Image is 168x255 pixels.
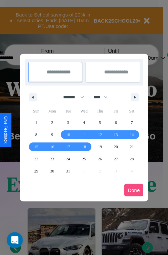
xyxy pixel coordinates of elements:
[34,141,38,153] span: 15
[60,129,76,141] button: 10
[76,153,92,165] button: 25
[124,141,140,153] button: 21
[114,153,118,165] span: 27
[92,141,108,153] button: 19
[67,117,69,129] span: 3
[114,141,118,153] span: 20
[50,165,54,177] span: 30
[124,129,140,141] button: 14
[60,165,76,177] button: 31
[51,129,53,141] span: 9
[66,129,70,141] span: 10
[124,106,140,117] span: Sat
[66,153,70,165] span: 24
[83,117,85,129] span: 4
[114,129,118,141] span: 13
[44,117,60,129] button: 2
[66,141,70,153] span: 17
[98,129,102,141] span: 12
[44,165,60,177] button: 30
[35,117,37,129] span: 1
[44,106,60,117] span: Mon
[3,116,8,144] div: Give Feedback
[28,106,44,117] span: Sun
[76,117,92,129] button: 4
[99,117,101,129] span: 5
[130,129,134,141] span: 14
[51,117,53,129] span: 2
[130,153,134,165] span: 28
[92,129,108,141] button: 12
[35,129,37,141] span: 8
[28,141,44,153] button: 15
[108,129,124,141] button: 13
[108,106,124,117] span: Fri
[28,153,44,165] button: 22
[108,141,124,153] button: 20
[76,129,92,141] button: 11
[131,117,133,129] span: 7
[60,106,76,117] span: Tue
[28,117,44,129] button: 1
[108,117,124,129] button: 6
[115,117,117,129] span: 6
[92,117,108,129] button: 5
[44,153,60,165] button: 23
[44,141,60,153] button: 16
[34,153,38,165] span: 22
[82,129,86,141] span: 11
[82,141,86,153] span: 18
[98,141,102,153] span: 19
[98,153,102,165] span: 26
[124,153,140,165] button: 28
[92,106,108,117] span: Thu
[76,141,92,153] button: 18
[34,165,38,177] span: 29
[82,153,86,165] span: 25
[108,153,124,165] button: 27
[130,141,134,153] span: 21
[44,129,60,141] button: 9
[7,232,23,248] iframe: Intercom live chat
[28,165,44,177] button: 29
[92,153,108,165] button: 26
[28,129,44,141] button: 8
[60,117,76,129] button: 3
[124,184,143,196] button: Done
[76,106,92,117] span: Wed
[60,141,76,153] button: 17
[50,153,54,165] span: 23
[60,153,76,165] button: 24
[50,141,54,153] span: 16
[124,117,140,129] button: 7
[66,165,70,177] span: 31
